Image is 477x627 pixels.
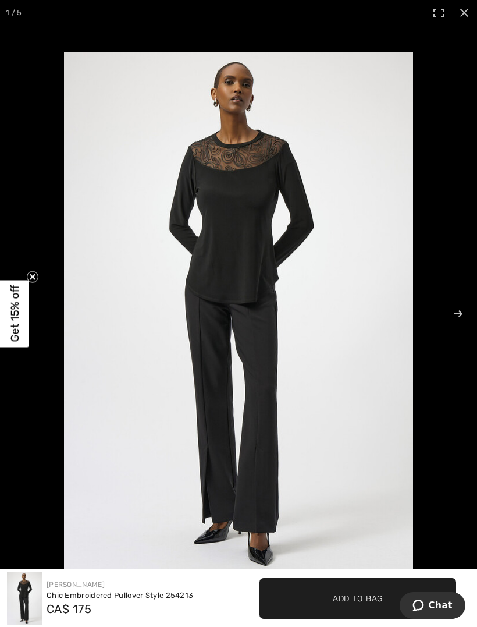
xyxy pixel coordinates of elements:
span: Get 15% off [8,285,22,342]
div: Chic Embroidered Pullover Style 254213 [47,590,193,601]
button: Next (arrow right) [430,285,471,343]
img: Chic Embroidered Pullover Style 254213 [7,572,42,625]
button: Close teaser [27,271,38,282]
img: joseph-ribkoff-dresses-jumpsuits-black_254213b_2_2bd8_details.jpg [64,52,413,576]
a: [PERSON_NAME] [47,580,105,589]
span: CA$ 175 [47,602,91,616]
span: Add to Bag [333,592,383,604]
button: Add to Bag [259,578,456,619]
iframe: Opens a widget where you can chat to one of our agents [400,592,465,621]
